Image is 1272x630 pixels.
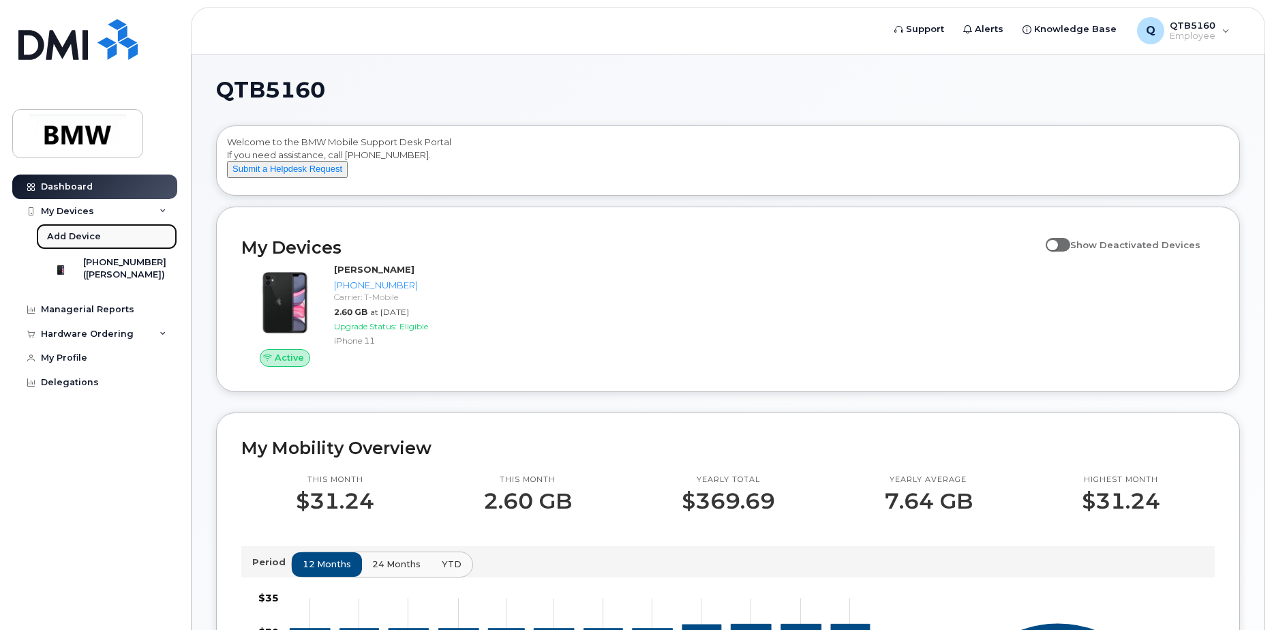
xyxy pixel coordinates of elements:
[483,475,572,485] p: This month
[370,307,409,317] span: at [DATE]
[682,489,775,513] p: $369.69
[334,279,467,292] div: [PHONE_NUMBER]
[442,558,461,571] span: YTD
[334,307,367,317] span: 2.60 GB
[241,237,1039,258] h2: My Devices
[682,475,775,485] p: Yearly total
[227,136,1229,190] div: Welcome to the BMW Mobile Support Desk Portal If you need assistance, call [PHONE_NUMBER].
[334,335,467,346] div: iPhone 11
[1082,475,1160,485] p: Highest month
[275,351,304,364] span: Active
[1082,489,1160,513] p: $31.24
[227,163,348,174] a: Submit a Helpdesk Request
[399,321,428,331] span: Eligible
[1213,571,1262,620] iframe: Messenger Launcher
[372,558,421,571] span: 24 months
[296,489,374,513] p: $31.24
[1046,232,1057,243] input: Show Deactivated Devices
[258,592,279,604] tspan: $35
[334,291,467,303] div: Carrier: T-Mobile
[241,263,472,367] a: Active[PERSON_NAME][PHONE_NUMBER]Carrier: T-Mobile2.60 GBat [DATE]Upgrade Status:EligibleiPhone 11
[252,270,318,335] img: iPhone_11.jpg
[884,489,973,513] p: 7.64 GB
[884,475,973,485] p: Yearly average
[483,489,572,513] p: 2.60 GB
[334,264,414,275] strong: [PERSON_NAME]
[334,321,397,331] span: Upgrade Status:
[1070,239,1200,250] span: Show Deactivated Devices
[216,80,325,100] span: QTB5160
[241,438,1215,458] h2: My Mobility Overview
[252,556,291,569] p: Period
[227,161,348,178] button: Submit a Helpdesk Request
[296,475,374,485] p: This month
